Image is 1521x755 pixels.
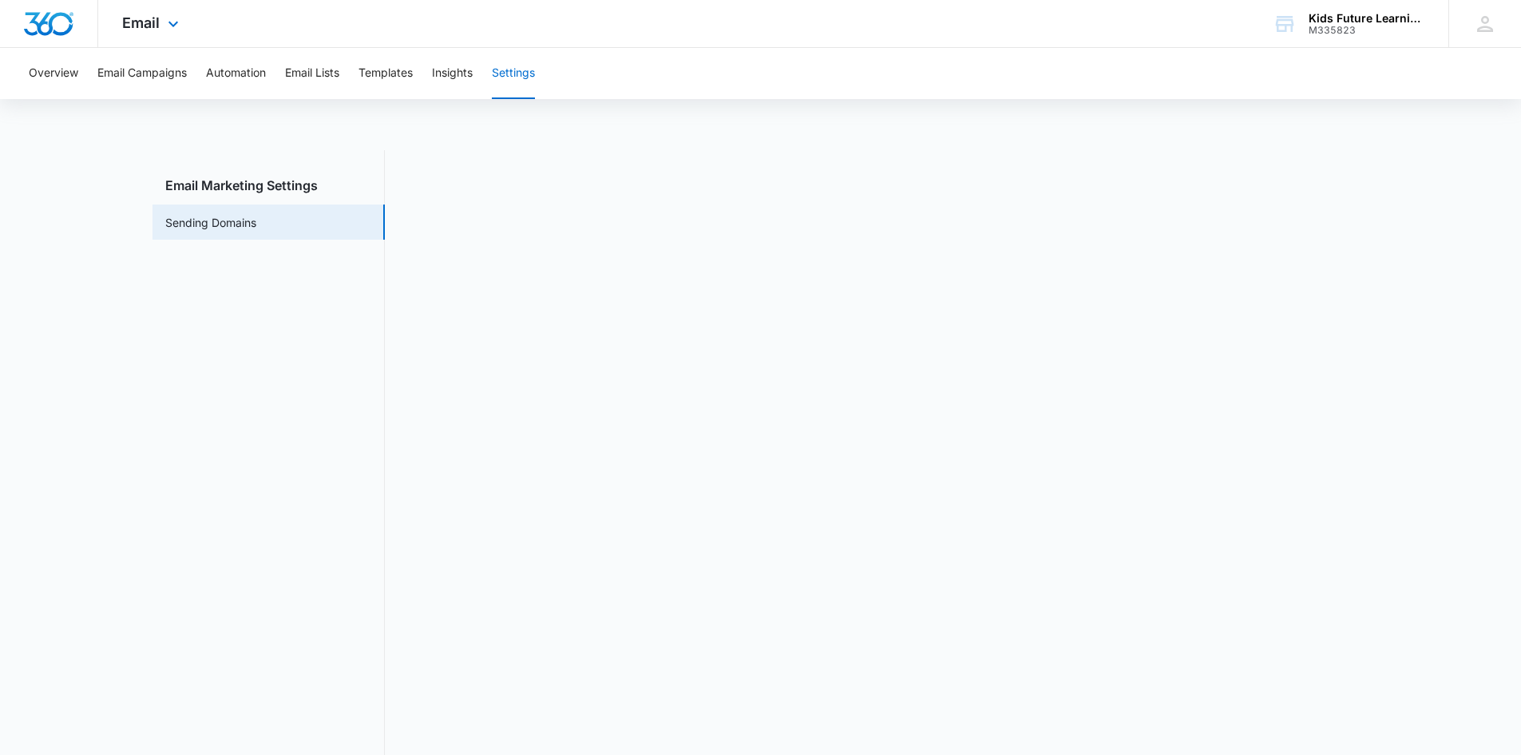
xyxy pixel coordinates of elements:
[122,14,160,31] span: Email
[206,48,266,99] button: Automation
[165,214,256,231] a: Sending Domains
[432,48,473,99] button: Insights
[358,48,413,99] button: Templates
[152,176,385,195] h3: Email Marketing Settings
[29,48,78,99] button: Overview
[1309,12,1425,25] div: account name
[97,48,187,99] button: Email Campaigns
[285,48,339,99] button: Email Lists
[1309,25,1425,36] div: account id
[492,48,535,99] button: Settings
